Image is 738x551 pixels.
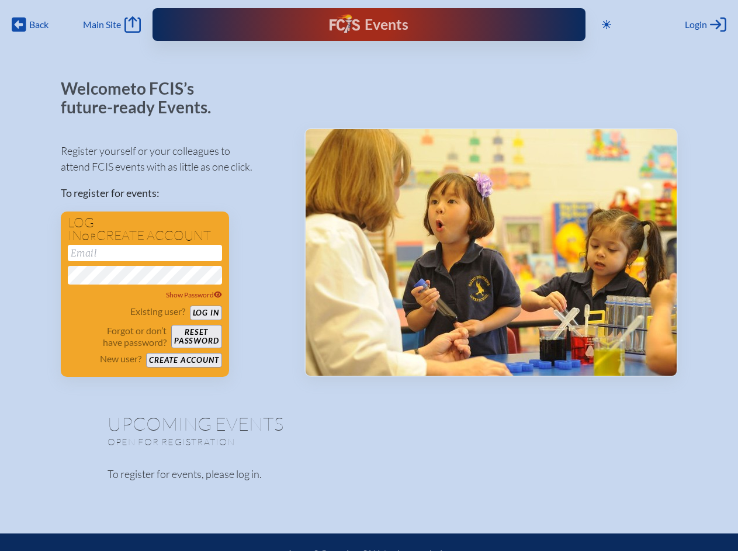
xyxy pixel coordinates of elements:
input: Email [68,245,222,261]
img: Events [306,129,677,376]
p: Forgot or don’t have password? [68,325,167,348]
button: Create account [146,353,221,368]
span: Show Password [166,290,222,299]
a: Main Site [83,16,140,33]
h1: Upcoming Events [108,414,631,433]
button: Resetpassword [171,325,221,348]
p: New user? [100,353,141,365]
p: Register yourself or your colleagues to attend FCIS events with as little as one click. [61,143,286,175]
p: Existing user? [130,306,185,317]
span: or [82,231,96,242]
button: Log in [190,306,222,320]
p: To register for events, please log in. [108,466,631,482]
div: FCIS Events — Future ready [279,14,459,35]
p: Welcome to FCIS’s future-ready Events. [61,79,224,116]
span: Login [685,19,707,30]
h1: Log in create account [68,216,222,242]
span: Back [29,19,48,30]
p: Open for registration [108,436,416,448]
p: To register for events: [61,185,286,201]
span: Main Site [83,19,121,30]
